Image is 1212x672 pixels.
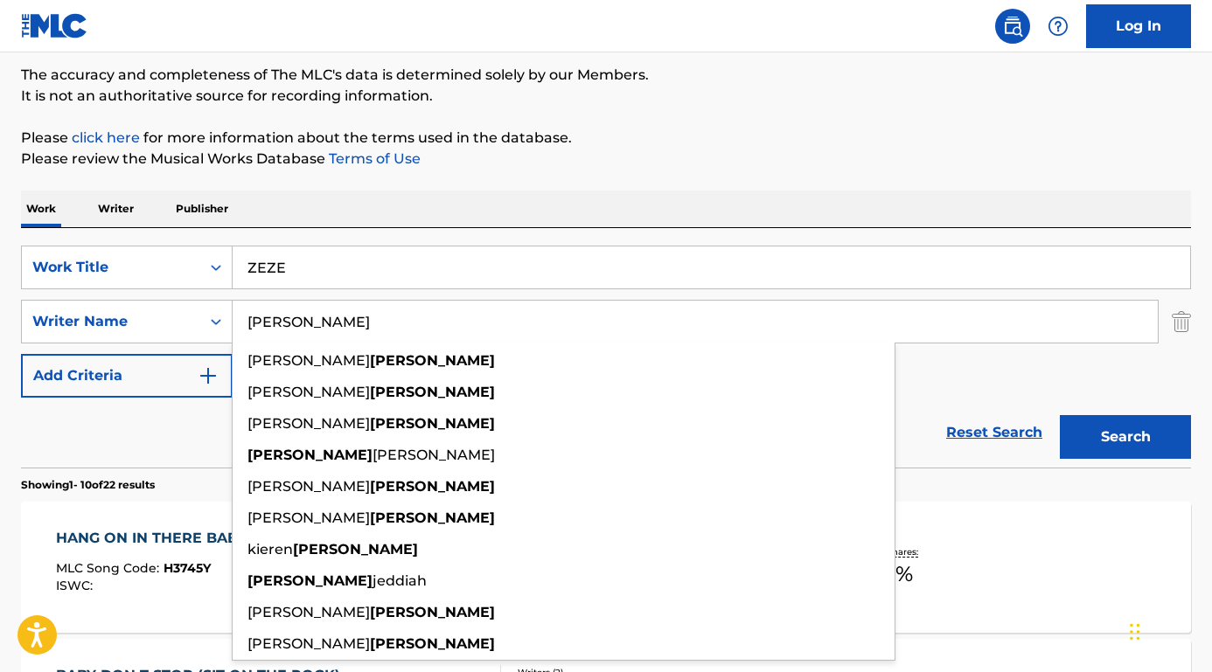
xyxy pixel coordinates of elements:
span: [PERSON_NAME] [247,415,370,432]
span: ISWC : [56,578,97,593]
img: 9d2ae6d4665cec9f34b9.svg [198,365,219,386]
span: [PERSON_NAME] [247,384,370,400]
a: HANG ON IN THERE BABYMLC Song Code:H3745YISWC:Writers (1)[PERSON_NAME]Recording Artists (849)[PER... [21,502,1191,633]
strong: [PERSON_NAME] [370,478,495,495]
span: H3745Y [164,560,211,576]
strong: [PERSON_NAME] [370,384,495,400]
img: help [1048,16,1069,37]
p: Publisher [171,191,233,227]
p: Please for more information about the terms used in the database. [21,128,1191,149]
button: Add Criteria [21,354,233,398]
p: The accuracy and completeness of The MLC's data is determined solely by our Members. [21,65,1191,86]
a: Terms of Use [325,150,421,167]
p: Showing 1 - 10 of 22 results [21,477,155,493]
span: [PERSON_NAME] [247,478,370,495]
strong: [PERSON_NAME] [247,447,373,463]
iframe: Chat Widget [1125,588,1212,672]
a: Log In [1086,4,1191,48]
strong: [PERSON_NAME] [370,635,495,652]
div: Writer Name [32,311,190,332]
a: click here [72,129,140,146]
strong: [PERSON_NAME] [370,604,495,620]
span: [PERSON_NAME] [247,352,370,369]
div: Glisser [1130,606,1140,658]
strong: [PERSON_NAME] [370,415,495,432]
div: Help [1041,9,1076,44]
p: It is not an authoritative source for recording information. [21,86,1191,107]
img: search [1002,16,1023,37]
span: kieren [247,541,293,558]
img: Delete Criterion [1172,300,1191,343]
img: MLC Logo [21,13,88,38]
span: MLC Song Code : [56,560,164,576]
div: Work Title [32,257,190,278]
div: Widget de chat [1125,588,1212,672]
strong: [PERSON_NAME] [247,572,373,589]
span: [PERSON_NAME] [247,635,370,652]
span: [PERSON_NAME] [247,509,370,526]
div: HANG ON IN THERE BABY [56,528,255,549]
button: Search [1060,415,1191,459]
span: jeddiah [373,572,427,589]
span: [PERSON_NAME] [247,604,370,620]
span: [PERSON_NAME] [373,447,495,463]
p: Writer [93,191,139,227]
p: Please review the Musical Works Database [21,149,1191,170]
p: Work [21,191,61,227]
a: Public Search [995,9,1030,44]
form: Search Form [21,246,1191,468]
strong: [PERSON_NAME] [370,509,495,526]
strong: [PERSON_NAME] [293,541,418,558]
strong: [PERSON_NAME] [370,352,495,369]
a: Reset Search [937,413,1051,452]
